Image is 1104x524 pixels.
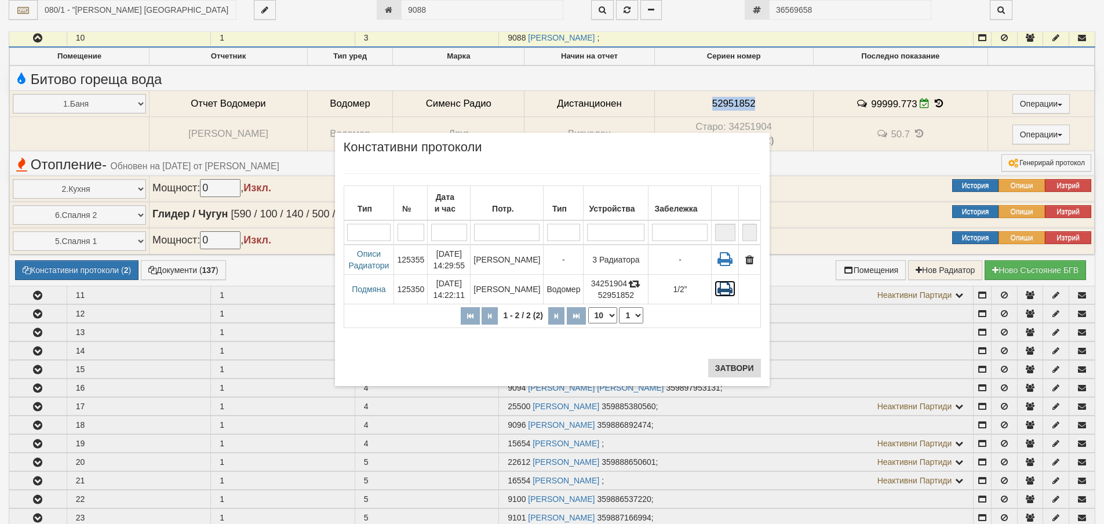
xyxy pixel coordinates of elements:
[428,185,471,220] th: Дата и час: Descending sort applied, activate to apply an ascending sort
[394,185,428,220] th: №: No sort applied, activate to apply an ascending sort
[586,201,645,217] div: Устройства
[546,201,580,217] div: Тип
[500,311,545,320] span: 1 - 2 / 2 (2)
[394,245,428,275] td: 125355
[428,245,471,275] td: [DATE] 14:29:55
[482,307,498,325] button: Предишна страница
[544,185,584,220] th: Тип: No sort applied, activate to apply an ascending sort
[347,201,391,217] div: Тип
[431,189,467,217] div: Дата и час
[584,185,648,220] th: Устройства: No sort applied, activate to apply an ascending sort
[584,245,648,275] td: 3 Радиатора
[619,307,643,323] select: Страница номер
[461,307,480,325] button: Първа страница
[648,274,712,304] td: 1/2”
[471,274,544,304] td: [PERSON_NAME]
[471,185,544,220] th: Потр.: No sort applied, activate to apply an ascending sort
[544,274,584,304] td: Водомер
[344,245,394,275] td: Описи Радиатори
[394,274,428,304] td: 125350
[344,185,394,220] th: Тип: No sort applied, activate to apply an ascending sort
[344,141,482,162] span: Констативни протоколи
[471,245,544,275] td: [PERSON_NAME]
[397,201,424,217] div: №
[651,201,708,217] div: Забележка
[584,274,648,304] td: 34251904 52951852
[648,185,712,220] th: Забележка: No sort applied, activate to apply an ascending sort
[548,307,564,325] button: Следваща страница
[567,307,586,325] button: Последна страница
[428,274,471,304] td: [DATE] 14:22:11
[588,307,617,323] select: Брой редове на страница
[544,245,584,275] td: -
[712,185,739,220] th: : No sort applied, sorting is disabled
[708,359,761,377] button: Затвори
[473,201,540,217] div: Потр.
[739,185,760,220] th: : No sort applied, activate to apply an ascending sort
[648,245,712,275] td: -
[344,274,394,304] td: Подмяна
